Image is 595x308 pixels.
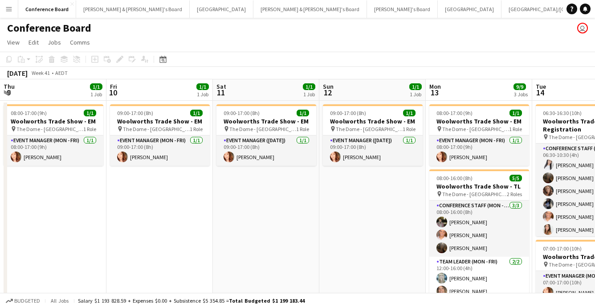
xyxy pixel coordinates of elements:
app-card-role: Event Manager (Mon - Fri)1/109:00-17:00 (8h)[PERSON_NAME] [110,136,210,166]
div: [DATE] [7,69,28,78]
app-card-role: Team Leader (Mon - Fri)2/212:00-16:00 (4h)[PERSON_NAME][PERSON_NAME] [429,257,529,300]
span: 10 [109,87,117,98]
span: 2 Roles [507,191,522,197]
span: The Dome - [GEOGRAPHIC_DATA] [123,126,190,132]
span: Edit [29,38,39,46]
span: The Dome - [GEOGRAPHIC_DATA] [16,126,83,132]
span: 14 [534,87,546,98]
span: 09:00-17:00 (8h) [330,110,366,116]
span: 13 [428,87,441,98]
a: Jobs [44,37,65,48]
a: Comms [66,37,94,48]
span: 1 Role [83,126,96,132]
span: 06:30-16:30 (10h) [543,110,582,116]
span: The Dome - [GEOGRAPHIC_DATA] [336,126,403,132]
app-card-role: Event Manager (Mon - Fri)1/108:00-17:00 (9h)[PERSON_NAME] [4,136,103,166]
span: 07:00-17:00 (10h) [543,245,582,252]
span: 1 Role [403,126,416,132]
span: 1/1 [409,83,422,90]
span: Sun [323,82,334,90]
button: [PERSON_NAME] & [PERSON_NAME]'s Board [76,0,190,18]
span: View [7,38,20,46]
app-job-card: 09:00-17:00 (8h)1/1Woolworths Trade Show - EM The Dome - [GEOGRAPHIC_DATA]1 RoleEvent Manager ([D... [323,104,423,166]
h3: Woolworths Trade Show - EM [429,117,529,125]
span: Total Budgeted $1 199 183.44 [229,297,305,304]
div: 1 Job [410,91,421,98]
span: 9/9 [513,83,526,90]
button: [GEOGRAPHIC_DATA] [438,0,501,18]
button: Conference Board [18,0,76,18]
app-card-role: Event Manager ([DATE])1/109:00-17:00 (8h)[PERSON_NAME] [323,136,423,166]
span: 12 [322,87,334,98]
span: The Dome - [GEOGRAPHIC_DATA] [442,191,507,197]
div: Salary $1 193 828.59 + Expenses $0.00 + Subsistence $5 354.85 = [78,297,305,304]
app-card-role: Conference Staff (Mon - Fri)3/308:00-16:00 (8h)[PERSON_NAME][PERSON_NAME][PERSON_NAME] [429,201,529,257]
span: 1/1 [90,83,102,90]
span: The Dome - [GEOGRAPHIC_DATA] [229,126,296,132]
h3: Woolworths Trade Show - TL [429,182,529,190]
span: Tue [536,82,546,90]
span: 08:00-16:00 (8h) [436,175,473,181]
span: 1/1 [297,110,309,116]
app-job-card: 08:00-17:00 (9h)1/1Woolworths Trade Show - EM The Dome - [GEOGRAPHIC_DATA]1 RoleEvent Manager (Mo... [429,104,529,166]
app-card-role: Event Manager ([DATE])1/109:00-17:00 (8h)[PERSON_NAME] [216,136,316,166]
span: 1/1 [196,83,209,90]
span: Week 41 [29,70,52,76]
h3: Woolworths Trade Show - EM [216,117,316,125]
div: 1 Job [303,91,315,98]
div: 3 Jobs [514,91,528,98]
span: 09:00-17:00 (8h) [224,110,260,116]
h3: Woolworths Trade Show - EM [323,117,423,125]
div: AEDT [55,70,68,76]
span: Mon [429,82,441,90]
app-job-card: 08:00-16:00 (8h)5/5Woolworths Trade Show - TL The Dome - [GEOGRAPHIC_DATA]2 RolesConference Staff... [429,169,529,300]
button: [PERSON_NAME] & [PERSON_NAME]'s Board [253,0,367,18]
span: 1/1 [303,83,315,90]
h1: Conference Board [7,21,91,35]
span: 5/5 [509,175,522,181]
span: 11 [215,87,226,98]
a: Edit [25,37,42,48]
span: Thu [4,82,15,90]
app-card-role: Event Manager (Mon - Fri)1/108:00-17:00 (9h)[PERSON_NAME] [429,136,529,166]
span: Budgeted [14,298,40,304]
span: 1/1 [190,110,203,116]
button: [PERSON_NAME]'s Board [367,0,438,18]
h3: Woolworths Trade Show - EM [4,117,103,125]
span: Jobs [48,38,61,46]
span: 08:00-17:00 (9h) [11,110,47,116]
span: Fri [110,82,117,90]
span: 1 Role [509,126,522,132]
span: Comms [70,38,90,46]
a: View [4,37,23,48]
div: 1 Job [90,91,102,98]
span: 1/1 [403,110,416,116]
span: The Dome - [GEOGRAPHIC_DATA] [442,126,509,132]
app-job-card: 08:00-17:00 (9h)1/1Woolworths Trade Show - EM The Dome - [GEOGRAPHIC_DATA]1 RoleEvent Manager (Mo... [4,104,103,166]
app-user-avatar: Kristelle Bristow [577,23,588,33]
span: 1 Role [190,126,203,132]
span: 09:00-17:00 (8h) [117,110,153,116]
app-job-card: 09:00-17:00 (8h)1/1Woolworths Trade Show - EM The Dome - [GEOGRAPHIC_DATA]1 RoleEvent Manager ([D... [216,104,316,166]
span: 1/1 [84,110,96,116]
span: All jobs [49,297,70,304]
button: [GEOGRAPHIC_DATA] [190,0,253,18]
span: 1/1 [509,110,522,116]
div: 1 Job [197,91,208,98]
span: 9 [2,87,15,98]
span: Sat [216,82,226,90]
span: 1 Role [296,126,309,132]
span: 08:00-17:00 (9h) [436,110,473,116]
button: Budgeted [4,296,41,306]
h3: Woolworths Trade Show - EM [110,117,210,125]
app-job-card: 09:00-17:00 (8h)1/1Woolworths Trade Show - EM The Dome - [GEOGRAPHIC_DATA]1 RoleEvent Manager (Mo... [110,104,210,166]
